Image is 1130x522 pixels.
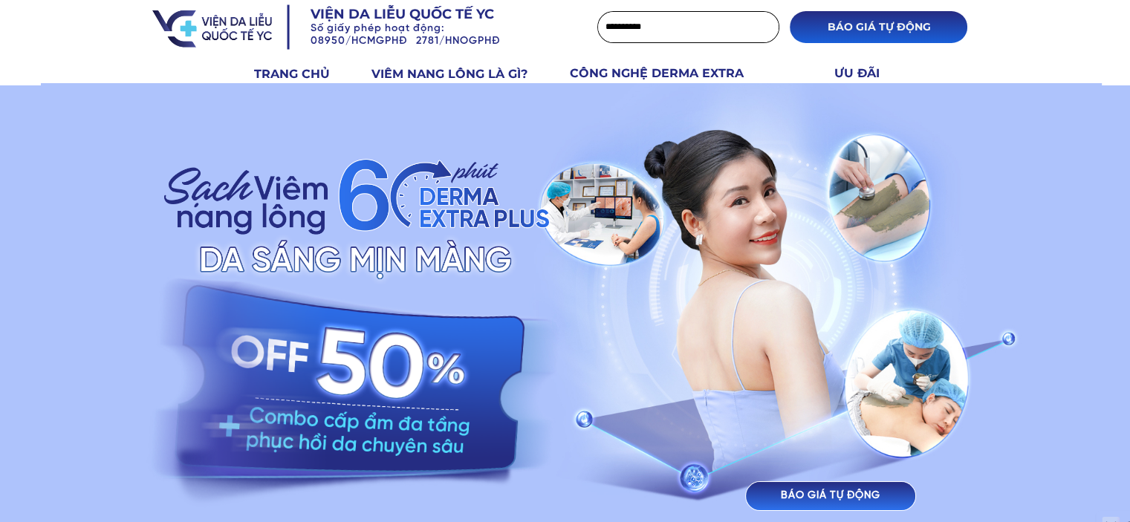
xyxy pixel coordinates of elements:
h3: Số giấy phép hoạt động: 08950/HCMGPHĐ 2781/HNOGPHĐ [311,23,562,48]
p: BÁO GIÁ TỰ ĐỘNG [790,11,967,43]
h3: Viện da liễu quốc tế YC [311,5,539,24]
h3: VIÊM NANG LÔNG LÀ GÌ? [371,65,553,84]
p: BÁO GIÁ TỰ ĐỘNG [746,482,915,510]
h3: CÔNG NGHỆ DERMA EXTRA PLUS [570,64,779,102]
h3: TRANG CHỦ [254,65,354,84]
h3: ƯU ĐÃI [834,64,897,83]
